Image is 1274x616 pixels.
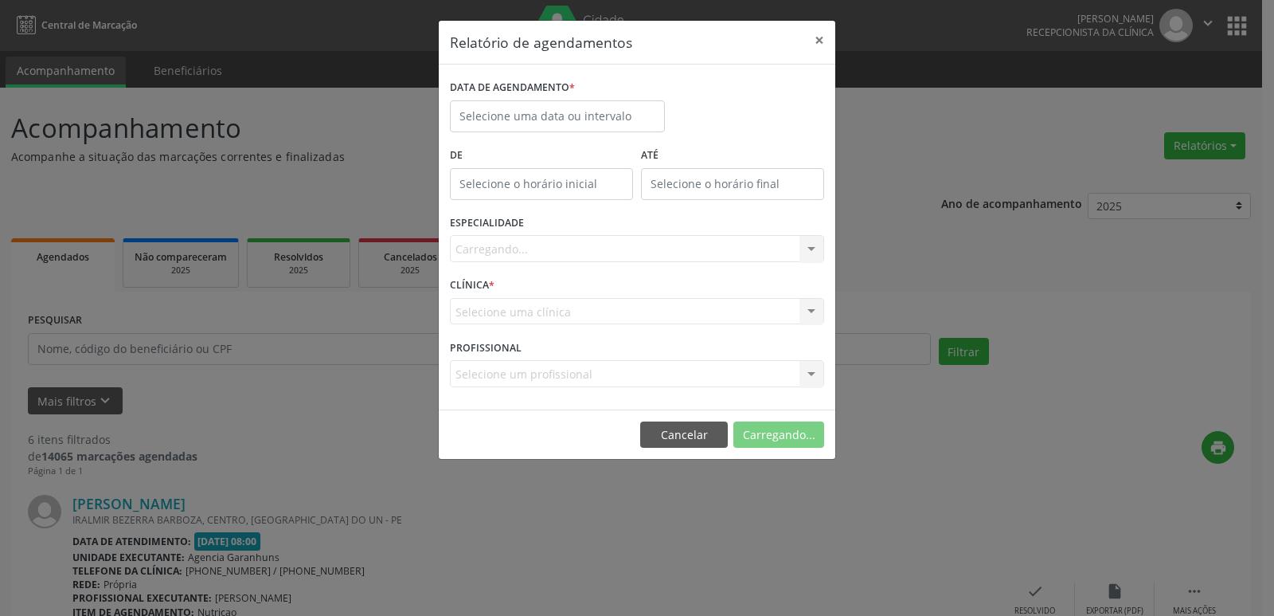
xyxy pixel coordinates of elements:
[450,143,633,168] label: De
[450,100,665,132] input: Selecione uma data ou intervalo
[450,273,494,298] label: CLÍNICA
[733,422,824,449] button: Carregando...
[450,76,575,100] label: DATA DE AGENDAMENTO
[641,168,824,200] input: Selecione o horário final
[450,168,633,200] input: Selecione o horário inicial
[803,21,835,60] button: Close
[640,422,728,449] button: Cancelar
[450,32,632,53] h5: Relatório de agendamentos
[450,211,524,236] label: ESPECIALIDADE
[450,335,522,360] label: PROFISSIONAL
[641,143,824,168] label: ATÉ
